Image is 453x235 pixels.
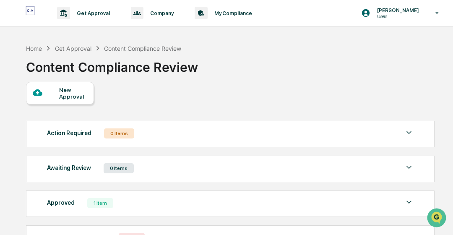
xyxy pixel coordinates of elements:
p: Get Approval [70,10,114,16]
div: New Approval [59,86,87,100]
div: Content Compliance Review [104,45,181,52]
div: Get Approval [55,45,91,52]
div: 🗄️ [61,106,68,113]
button: Start new chat [143,66,153,76]
div: Home [26,45,42,52]
p: [PERSON_NAME] [370,7,423,13]
img: caret [404,162,414,172]
div: We're available if you need us! [29,72,106,79]
div: 0 Items [104,163,134,173]
p: Company [143,10,178,16]
p: How can we help? [8,17,153,31]
div: 1 Item [87,198,113,208]
div: Start new chat [29,64,138,72]
img: caret [404,197,414,207]
a: 🖐️Preclearance [5,102,57,117]
p: Users [370,13,423,19]
a: 🔎Data Lookup [5,118,56,133]
img: 1746055101610-c473b297-6a78-478c-a979-82029cc54cd1 [8,64,23,79]
div: Awaiting Review [47,162,91,173]
div: Action Required [47,128,91,138]
span: Preclearance [17,105,54,114]
span: Data Lookup [17,121,53,130]
span: Pylon [83,142,102,148]
div: 0 Items [104,128,134,138]
div: 🔎 [8,122,15,129]
div: Approved [47,197,75,208]
p: My Compliance [208,10,256,16]
div: 🖐️ [8,106,15,113]
a: 🗄️Attestations [57,102,107,117]
iframe: Open customer support [426,207,449,230]
img: logo [20,6,40,20]
img: caret [404,128,414,138]
a: Powered byPylon [59,141,102,148]
div: Content Compliance Review [26,53,198,75]
span: Attestations [69,105,104,114]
